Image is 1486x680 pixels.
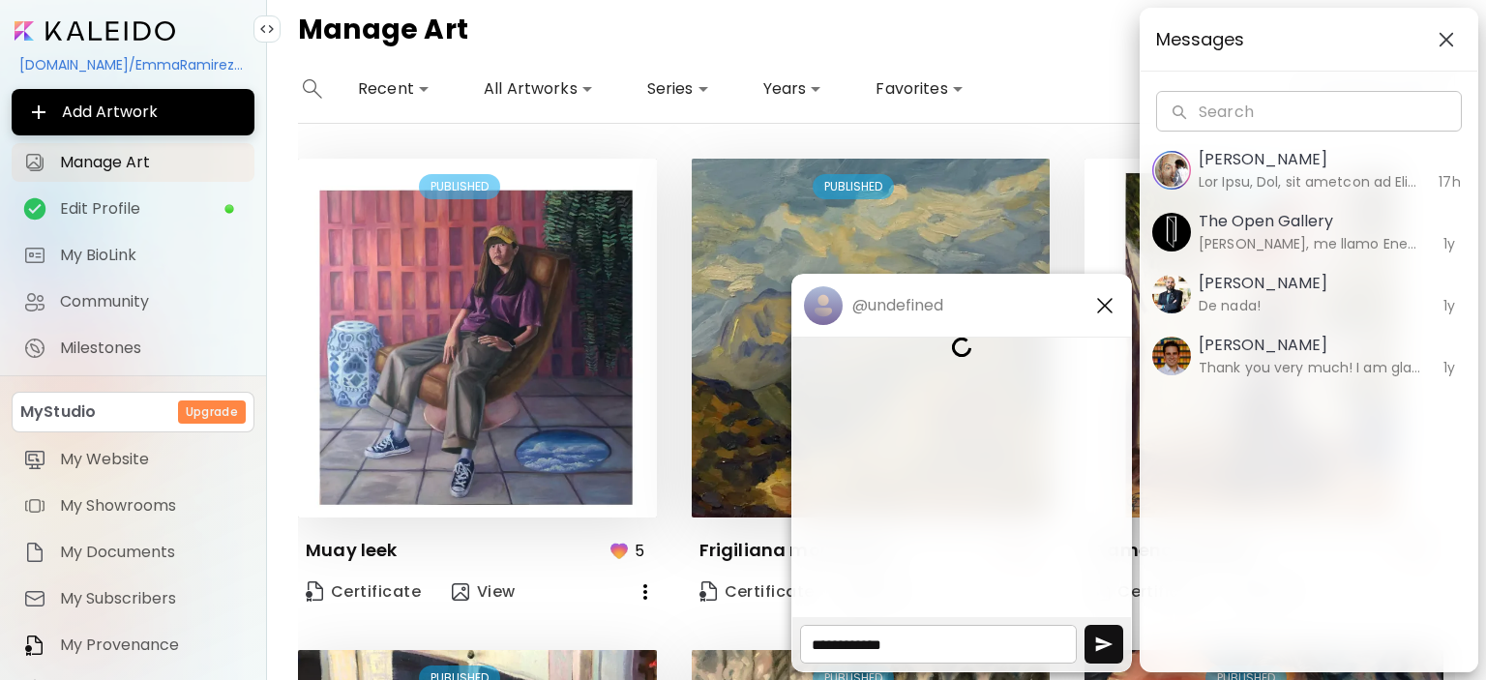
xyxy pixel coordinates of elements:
h6: Thank you very much! I am glad to hear! 👏🏻👏🏻🙏😊 [1199,357,1422,378]
h6: 1y [1434,357,1466,378]
img: airplane.svg [1094,635,1114,654]
h6: De nada! [1199,295,1422,316]
h6: [PERSON_NAME], me llamo Eneas parte del equipo de Open. Somos un movimiento de productores y gest... [1199,233,1422,254]
h6: 1y [1434,233,1466,254]
h6: 17h [1434,171,1466,192]
button: chat.message.sendMessage [1085,625,1123,664]
img: closeChatList [1439,32,1454,47]
h5: The Open Gallery [1199,210,1422,233]
span: Messages [1156,24,1415,55]
h6: 1y [1434,295,1466,316]
h5: [PERSON_NAME] [1199,334,1422,357]
h5: [PERSON_NAME] [1199,272,1422,295]
img: spinner.svg [952,338,971,357]
h5: @undefined [852,296,943,315]
button: closeChatList [1431,24,1462,55]
h6: Lor Ipsu, Dol, sit ametcon ad Elitsed, doei. T in utlabor et dolor magn ali enim: Adminim ve quis... [1199,171,1422,192]
h5: [PERSON_NAME] [1199,148,1422,171]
